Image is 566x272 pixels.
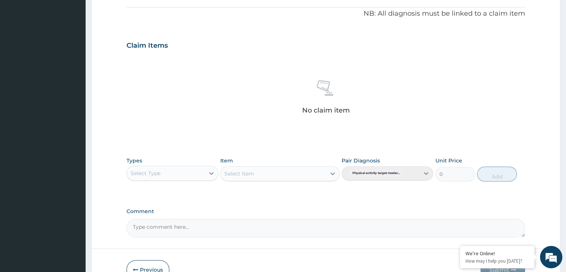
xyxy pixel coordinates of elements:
div: Minimize live chat window [122,4,140,22]
div: Chat with us now [39,42,125,51]
div: We're Online! [466,250,529,257]
textarea: Type your message and hit 'Enter' [4,188,142,214]
label: Types [127,158,142,164]
p: No claim item [302,107,349,114]
p: NB: All diagnosis must be linked to a claim item [127,9,525,19]
div: Select Type [131,170,160,177]
p: How may I help you today? [466,258,529,264]
span: We're online! [43,86,103,161]
label: Item [220,157,233,164]
label: Pair Diagnosis [342,157,380,164]
label: Comment [127,208,525,215]
button: Add [477,167,517,181]
img: d_794563401_company_1708531726252_794563401 [14,37,30,56]
label: Unit Price [435,157,462,164]
h3: Claim Items [127,42,168,50]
